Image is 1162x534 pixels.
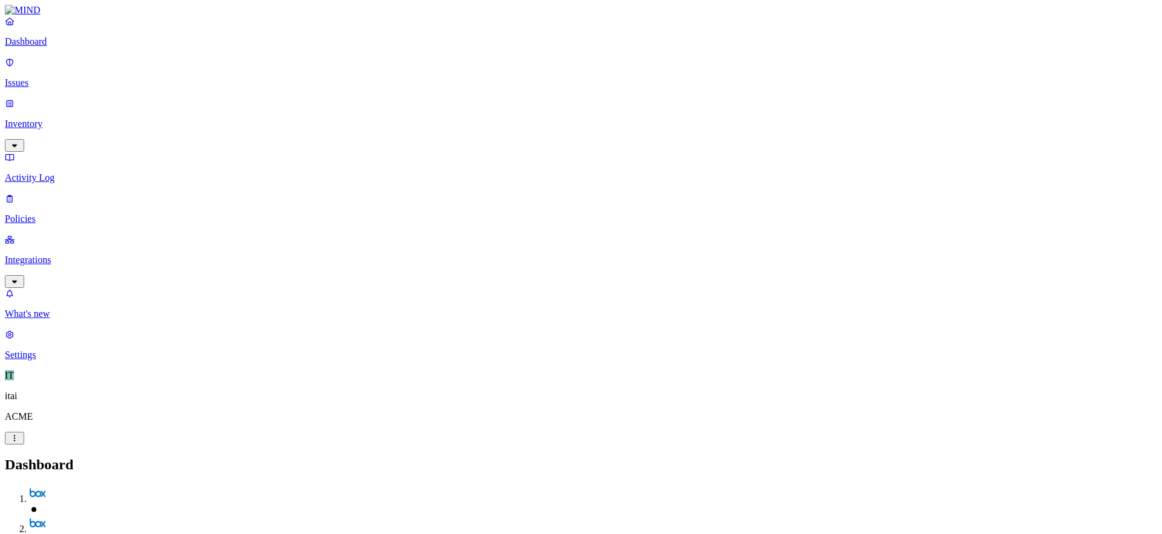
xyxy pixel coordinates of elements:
[5,5,41,16] img: MIND
[5,288,1157,319] a: What's new
[5,391,1157,402] p: itai
[5,255,1157,265] p: Integrations
[5,152,1157,183] a: Activity Log
[5,350,1157,360] p: Settings
[5,77,1157,88] p: Issues
[5,308,1157,319] p: What's new
[5,57,1157,88] a: Issues
[5,119,1157,129] p: Inventory
[5,457,1157,473] h2: Dashboard
[5,193,1157,224] a: Policies
[29,515,46,532] img: svg%3e
[5,16,1157,47] a: Dashboard
[5,234,1157,286] a: Integrations
[5,329,1157,360] a: Settings
[5,370,14,380] span: IT
[29,485,46,502] img: svg%3e
[5,36,1157,47] p: Dashboard
[5,213,1157,224] p: Policies
[5,98,1157,150] a: Inventory
[5,172,1157,183] p: Activity Log
[5,5,1157,16] a: MIND
[5,411,1157,422] p: ACME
